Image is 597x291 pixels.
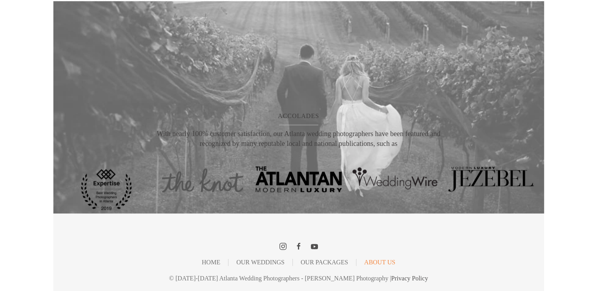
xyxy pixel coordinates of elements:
img: TheKnot five star reviews for Joey Wallace Photography [161,166,245,194]
img: The Atlantan Magazine best wedding photography award [256,166,342,192]
div: 4 of 6 [150,166,246,213]
span: ACCOLADES [278,113,319,119]
a: About Us [364,262,395,263]
div: 6 of 6 [342,166,438,213]
div: 1 of 6 [438,166,534,213]
div: 3 of 6 [53,166,150,213]
a: Home [202,262,220,263]
p: © [DATE]-[DATE] Atlanta Wedding Photographers - [PERSON_NAME] Photography | [53,274,544,283]
a: Privacy Policy [391,275,428,282]
img: Jezebel Magazine Atlanta best wedding photography award [448,166,534,192]
span: With nearly 100% customer satisfaction, our Atlanta wedding photographers have been featured and ... [157,130,440,147]
img: Expertise Website best wedding photography award [77,166,136,213]
a: Our Packages [301,262,348,263]
img: WeddingWire five star reviews for Joey Wallace Photography [352,166,438,190]
a: Our Weddings [236,262,285,263]
div: 5 of 6 [246,166,342,213]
